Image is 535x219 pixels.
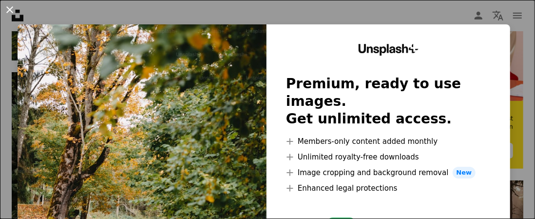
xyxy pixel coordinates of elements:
[286,136,491,147] li: Members-only content added monthly
[286,75,491,128] h2: Premium, ready to use images. Get unlimited access.
[286,167,491,179] li: Image cropping and background removal
[286,182,491,194] li: Enhanced legal protections
[286,151,491,163] li: Unlimited royalty-free downloads
[453,167,476,179] span: New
